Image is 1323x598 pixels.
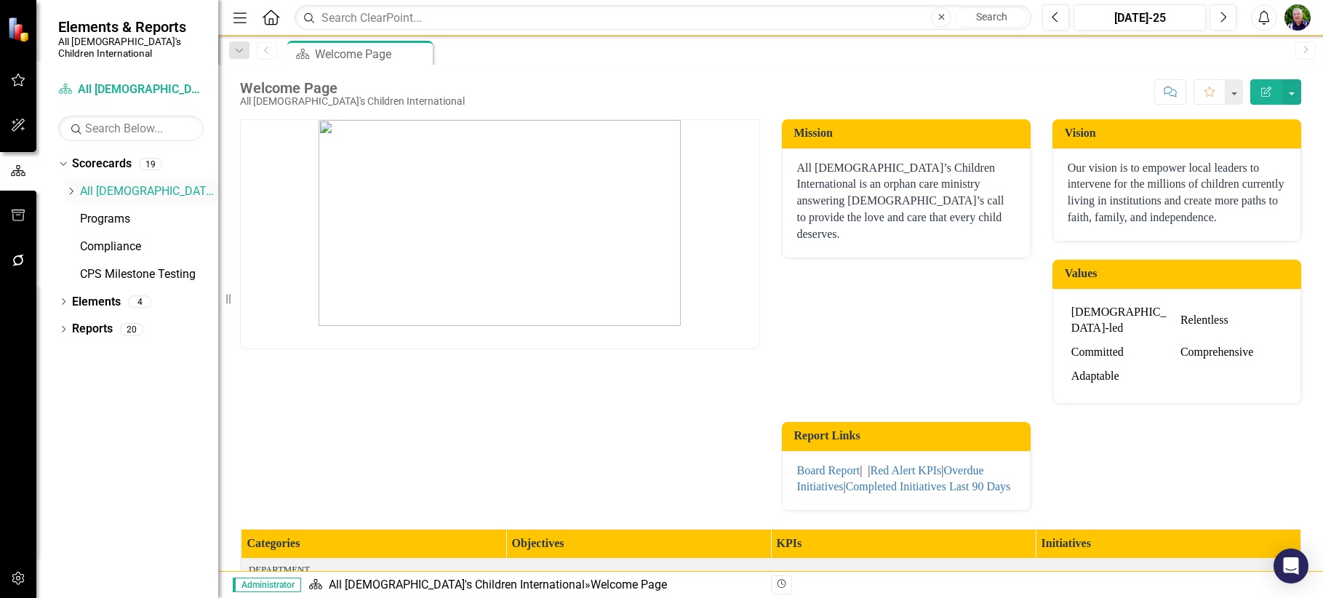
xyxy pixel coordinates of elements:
[1177,340,1286,364] td: Comprehensive
[233,578,301,592] span: Administrator
[80,266,218,283] a: CPS Milestone Testing
[295,5,1031,31] input: Search ClearPoint...
[249,563,1292,576] div: Department
[80,239,218,255] a: Compliance
[128,295,151,308] div: 4
[846,480,1011,493] a: Completed Initiatives Last 90 Days
[72,156,132,172] a: Scorecards
[797,160,1015,243] p: All [DEMOGRAPHIC_DATA]’s Children International is an orphan care ministry answering [DEMOGRAPHIC...
[591,578,667,591] div: Welcome Page
[1177,300,1286,341] td: Relentless
[794,429,1023,442] h3: Report Links
[797,463,1015,496] p: | | | |
[80,211,218,228] a: Programs
[955,7,1028,28] button: Search
[58,18,204,36] span: Elements & Reports
[1065,267,1294,280] h3: Values
[120,323,143,335] div: 20
[58,116,204,141] input: Search Below...
[72,294,121,311] a: Elements
[329,578,585,591] a: All [DEMOGRAPHIC_DATA]'s Children International
[1068,300,1177,341] td: [DEMOGRAPHIC_DATA]-led
[308,577,760,594] div: »
[58,81,204,98] a: All [DEMOGRAPHIC_DATA]'s Children International
[58,36,204,60] small: All [DEMOGRAPHIC_DATA]'s Children International
[1065,127,1294,140] h3: Vision
[1079,9,1201,27] div: [DATE]-25
[794,127,1023,140] h3: Mission
[1284,4,1311,31] img: David Archer
[240,80,465,96] div: Welcome Page
[139,158,162,170] div: 19
[1068,340,1177,364] td: Committed
[976,11,1007,23] span: Search
[315,45,429,63] div: Welcome Page
[240,96,465,107] div: All [DEMOGRAPHIC_DATA]'s Children International
[80,183,218,200] a: All [DEMOGRAPHIC_DATA]'s Children International
[1068,364,1177,388] td: Adaptable
[871,464,942,477] a: Red Alert KPIs
[1074,4,1206,31] button: [DATE]-25
[1274,549,1308,583] div: Open Intercom Messenger
[1068,160,1286,226] p: Our vision is to empower local leaders to intervene for the millions of children currently living...
[797,464,860,477] a: Board Report
[7,16,33,41] img: ClearPoint Strategy
[72,321,113,338] a: Reports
